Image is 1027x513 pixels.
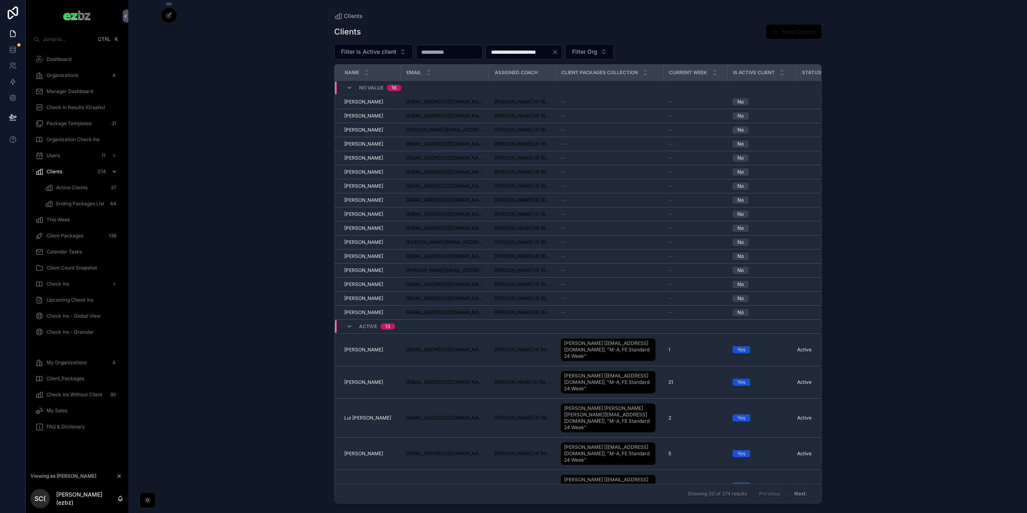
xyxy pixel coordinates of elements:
a: [EMAIL_ADDRESS][DOMAIN_NAME] [406,155,485,161]
span: [PERSON_NAME] [344,347,383,353]
a: [PERSON_NAME] [344,99,396,105]
div: No [737,309,744,316]
div: 4 [109,71,119,80]
span: Package Templates [47,120,91,127]
div: No [737,197,744,204]
div: 44 [108,199,119,209]
a: [EMAIL_ADDRESS][DOMAIN_NAME] [406,183,485,189]
button: Jump to...CtrlK [30,32,124,47]
a: [PERSON_NAME] W (BTF) [BTF Inc.] [494,225,551,231]
span: Clients [47,168,62,175]
span: [PERSON_NAME] [344,309,383,316]
a: [PERSON_NAME] [344,183,396,189]
a: [EMAIL_ADDRESS][DOMAIN_NAME] [406,347,485,353]
a: [PERSON_NAME] [344,309,396,316]
span: -- [668,309,673,316]
span: Users [47,152,60,159]
a: [EMAIL_ADDRESS][DOMAIN_NAME] [406,113,485,119]
span: This Week [47,217,70,223]
img: App logo [60,10,94,22]
a: [PERSON_NAME] [344,347,396,353]
a: [PERSON_NAME] W (BTF) [BTF Inc.] [494,197,551,203]
span: [PERSON_NAME] [[EMAIL_ADDRESS][DOMAIN_NAME]], "M-A, FE Standard 24 Week" [564,340,652,359]
a: No [733,168,792,176]
span: [PERSON_NAME] [344,113,383,119]
a: Check Ins - Granular [30,325,124,339]
a: Check Ins [30,277,124,291]
a: No [733,211,792,218]
a: [PERSON_NAME] W (BTF) [BTF Inc.] [494,113,551,119]
span: [PERSON_NAME] [344,253,383,260]
a: [EMAIL_ADDRESS][DOMAIN_NAME] [406,141,485,147]
a: [EMAIL_ADDRESS][DOMAIN_NAME] [406,253,485,260]
a: -- [561,169,659,175]
a: [EMAIL_ADDRESS][DOMAIN_NAME] [406,211,485,217]
a: [PERSON_NAME][EMAIL_ADDRESS][PERSON_NAME][DOMAIN_NAME] [406,239,485,245]
span: -- [561,225,566,231]
span: Check Ins - Granular [47,329,94,335]
a: Organizations4 [30,68,124,83]
span: Active [359,323,377,330]
div: No [737,267,744,274]
a: -- [668,253,723,260]
a: [PERSON_NAME] W (BTF) [BTF Inc.] [494,309,551,316]
span: -- [668,225,673,231]
a: [EMAIL_ADDRESS][DOMAIN_NAME] [406,99,485,105]
div: 37 [108,183,119,193]
a: -- [668,281,723,288]
button: Select Button [334,44,413,59]
a: Manager Dashboard [30,84,124,99]
a: [EMAIL_ADDRESS][DOMAIN_NAME] [406,225,485,231]
span: Client_Packages [47,375,84,382]
div: No [737,295,744,302]
span: [PERSON_NAME] [344,211,383,217]
a: [PERSON_NAME] [344,225,396,231]
a: Yes [733,379,792,386]
a: Client Packages138 [30,229,124,243]
a: No [733,253,792,260]
span: [PERSON_NAME] W (BTF) [BTF Inc.] [494,141,551,147]
a: No [733,182,792,190]
button: Clear [552,49,562,55]
a: [PERSON_NAME] W (BTF) [BTF Inc.] [494,253,551,260]
a: No [733,309,792,316]
span: Active Clients [56,185,87,191]
span: Ctrl [97,35,112,43]
span: Filter Org [572,48,597,56]
a: [PERSON_NAME] W (BTF) [BTF Inc.] [494,239,551,245]
div: 138 [106,231,119,241]
span: -- [668,127,673,133]
span: 1 [668,347,670,353]
a: [EMAIL_ADDRESS][DOMAIN_NAME] [406,309,485,316]
a: [PERSON_NAME][EMAIL_ADDRESS][DOMAIN_NAME] [406,267,485,274]
span: Active [797,347,812,353]
a: [PERSON_NAME] [344,379,396,385]
a: [PERSON_NAME] [344,267,396,274]
div: Yes [737,346,745,353]
span: -- [668,99,673,105]
a: -- [561,281,659,288]
a: -- [561,113,659,119]
a: -- [561,211,659,217]
span: -- [561,295,566,302]
span: -- [668,183,673,189]
a: No [733,239,792,246]
div: No [737,239,744,246]
a: No [733,281,792,288]
span: Check In Results (Graphs) [47,104,105,111]
span: -- [668,141,673,147]
a: [PERSON_NAME] W (BTF) [BTF Inc.] [494,127,551,133]
div: No [737,112,744,120]
span: -- [668,267,673,274]
span: -- [561,267,566,274]
span: [PERSON_NAME] [344,183,383,189]
span: -- [561,281,566,288]
a: No [733,112,792,120]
